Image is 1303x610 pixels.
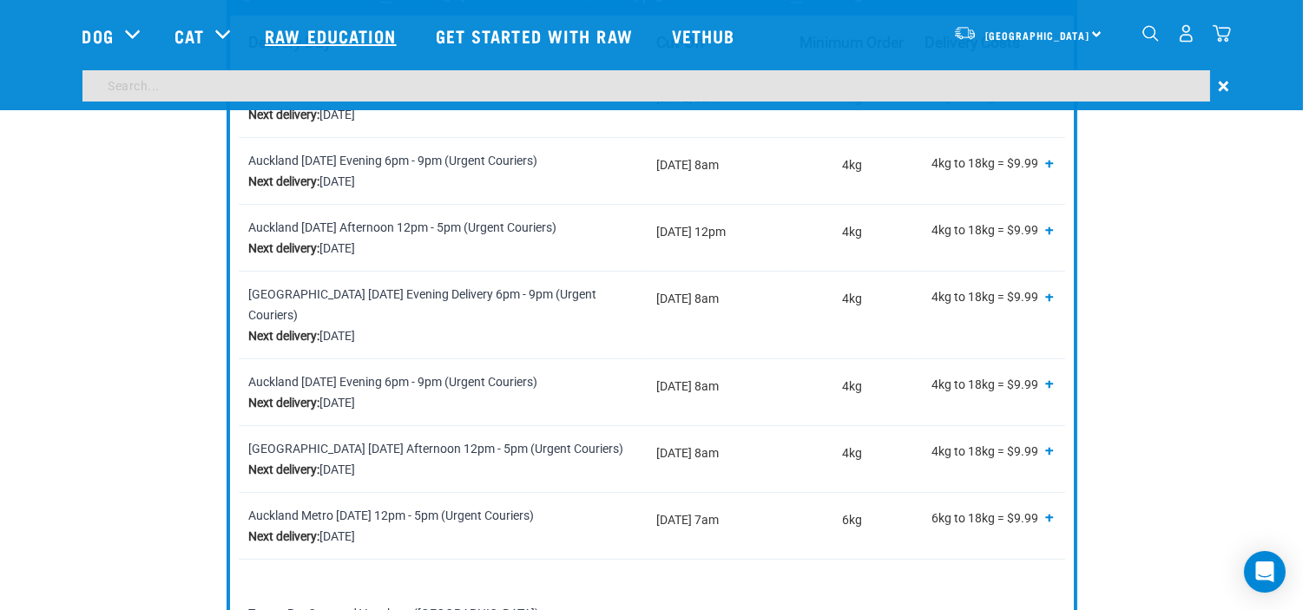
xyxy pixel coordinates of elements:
[646,425,790,492] td: [DATE] 8am
[249,150,635,192] div: Auckland [DATE] Evening 6pm - 9pm (Urgent Couriers) [DATE]
[925,371,1054,402] p: 4kg to 18kg = $9.99 18kg to 36kg = $14.99 36kg to 54kg = $19.99 54kg to 72kg = $24.99 Over 72kg =...
[1177,24,1195,43] img: user.png
[1046,508,1055,526] span: +
[789,137,914,204] td: 4kg
[655,1,757,70] a: Vethub
[249,108,320,121] strong: Next delivery:
[1046,289,1055,304] button: Show all tiers
[646,492,790,559] td: [DATE] 7am
[249,329,320,343] strong: Next delivery:
[646,271,790,358] td: [DATE] 8am
[1213,24,1231,43] img: home-icon@2x.png
[249,371,635,413] div: Auckland [DATE] Evening 6pm - 9pm (Urgent Couriers) [DATE]
[789,492,914,559] td: 6kg
[1142,25,1159,42] img: home-icon-1@2x.png
[789,425,914,492] td: 4kg
[925,217,1054,247] p: 4kg to 18kg = $9.99 18kg to 36kg = $14.99 36kg to 54kg = $19.99 54kg to 72kg = $24.99 Over 72kg =...
[925,150,1054,180] p: 4kg to 18kg = $9.99 18kg to 36kg = $14.99 36kg to 54kg = $19.99 54kg to 72kg = $24.99 Over 72kg =...
[925,438,1054,469] p: 4kg to 18kg = $9.99 18kg to 36kg = $14.99 36kg to 54kg = $19.99 54kg to 72kg = $24.99 Over 72kg =...
[1046,375,1055,392] span: +
[1046,442,1055,459] span: +
[789,204,914,271] td: 4kg
[925,284,1054,314] p: 4kg to 18kg = $9.99 18kg to 36kg = $14.99 36kg to 54kg = $19.99 54kg to 72kg = $24.99 Over 72kg =...
[1046,377,1055,391] button: Show all tiers
[249,505,635,547] div: Auckland Metro [DATE] 12pm - 5pm (Urgent Couriers) [DATE]
[249,241,320,255] strong: Next delivery:
[1244,551,1286,593] div: Open Intercom Messenger
[1219,70,1230,102] span: ×
[249,284,635,346] div: [GEOGRAPHIC_DATA] [DATE] Evening Delivery 6pm - 9pm (Urgent Couriers) [DATE]
[249,396,320,410] strong: Next delivery:
[953,25,977,41] img: van-moving.png
[82,23,114,49] a: Dog
[646,358,790,425] td: [DATE] 8am
[249,462,320,476] strong: Next delivery:
[249,174,320,188] strong: Next delivery:
[1046,155,1055,170] button: Show all tiers
[789,271,914,358] td: 4kg
[1046,510,1055,525] button: Show all tiers
[1046,222,1055,237] button: Show all tiers
[418,1,655,70] a: Get started with Raw
[1046,220,1055,238] span: +
[1046,443,1055,458] button: Show all tiers
[249,529,320,543] strong: Next delivery:
[249,438,635,480] div: [GEOGRAPHIC_DATA] [DATE] Afternoon 12pm - 5pm (Urgent Couriers) [DATE]
[646,137,790,204] td: [DATE] 8am
[174,23,204,49] a: Cat
[646,204,790,271] td: [DATE] 12pm
[82,70,1210,102] input: Search...
[1046,287,1055,305] span: +
[789,358,914,425] td: 4kg
[925,505,1054,535] p: 6kg to 18kg = $9.99 18kg to 36kg = $14.99 36kg to 54kg = $19.99 54kg to 72kg = $24.99 Over 72kg =...
[249,217,635,259] div: Auckland [DATE] Afternoon 12pm - 5pm (Urgent Couriers) [DATE]
[247,1,418,70] a: Raw Education
[985,32,1090,38] span: [GEOGRAPHIC_DATA]
[1046,154,1055,171] span: +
